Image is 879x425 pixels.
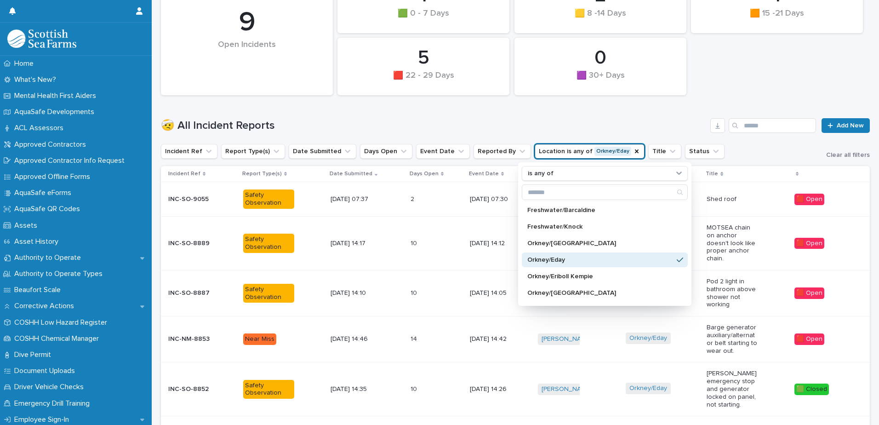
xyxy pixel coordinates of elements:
button: Event Date [416,144,470,159]
div: Safety Observation [243,284,294,303]
p: Asset History [11,237,66,246]
p: Title [706,169,718,179]
div: 🟪 30+ Days [530,71,671,90]
p: Orkney/[GEOGRAPHIC_DATA] [527,240,673,247]
p: Pod 2 light in bathroom above shower not working [707,278,758,309]
a: Add New [822,118,870,133]
p: 2 [411,194,416,203]
p: Orkney/Eday [527,257,673,263]
p: Date Submitted [330,169,372,179]
p: INC-SO-9055 [168,195,219,203]
div: 🟥 Open [794,333,824,345]
p: [DATE] 07:30 [470,195,521,203]
div: 🟩 Closed [794,384,829,395]
p: Employee Sign-In [11,415,76,424]
p: 10 [411,238,419,247]
tr: INC-SO-8887Safety Observation[DATE] 14:101010 [DATE] 14:05[PERSON_NAME] Orkney/Eday Pod 2 light i... [161,270,870,316]
p: COSHH Low Hazard Register [11,318,114,327]
p: Approved Contractor Info Request [11,156,132,165]
p: Mental Health First Aiders [11,92,103,100]
p: [DATE] 14:35 [331,385,382,393]
button: Status [685,144,725,159]
p: Authority to Operate [11,253,88,262]
p: Barge generator auxiliary/alternator belt starting to wear out. [707,324,758,355]
tr: INC-SO-8852Safety Observation[DATE] 14:351010 [DATE] 14:26[PERSON_NAME] Orkney/Eday [PERSON_NAME]... [161,362,870,416]
p: Freshwater/Barcaldine [527,207,673,213]
div: 🟧 15 -21 Days [707,9,847,28]
p: [DATE] 14:05 [470,289,521,297]
p: AquaSafe Developments [11,108,102,116]
h1: 🤕 All Incident Reports [161,119,707,132]
p: Approved Offline Forms [11,172,97,181]
p: Document Uploads [11,367,82,375]
p: [DATE] 14:17 [331,240,382,247]
p: Home [11,59,41,68]
tr: INC-SO-8889Safety Observation[DATE] 14:171010 [DATE] 14:12[PERSON_NAME] Orkney/Eday MOTSEA chain ... [161,216,870,270]
p: MOTSEA chain on anchor doesn't look like proper anchor chain. [707,224,758,263]
a: Orkney/Eday [629,385,667,392]
p: Driver Vehicle Checks [11,383,91,391]
div: 0 [530,46,671,69]
div: Search [522,184,688,200]
p: ACL Assessors [11,124,71,132]
div: Open Incidents [177,40,317,69]
button: Report Type(s) [221,144,285,159]
p: [DATE] 14:46 [331,335,382,343]
button: Title [648,144,681,159]
p: Report Type(s) [242,169,282,179]
p: Corrective Actions [11,302,81,310]
div: 🟥 Open [794,287,824,299]
p: Shed roof [707,195,758,203]
tr: INC-SO-9055Safety Observation[DATE] 07:3722 [DATE] 07:30[PERSON_NAME] Orkney/Eday Shed roof🟥 Open [161,182,870,217]
p: [DATE] 14:26 [470,385,521,393]
p: [PERSON_NAME] emergency stop and generator locked on panel, not starting. [707,370,758,408]
div: 🟥 22 - 29 Days [353,71,494,90]
button: Date Submitted [289,144,356,159]
img: bPIBxiqnSb2ggTQWdOVV [7,29,76,48]
a: Orkney/Eday [629,334,667,342]
p: INC-SO-8852 [168,385,219,393]
button: Days Open [360,144,412,159]
div: 9 [177,6,317,39]
p: Authority to Operate Types [11,270,110,278]
p: Assets [11,221,45,230]
p: [DATE] 14:42 [470,335,521,343]
a: [PERSON_NAME] [542,385,592,393]
a: [PERSON_NAME] [542,335,592,343]
div: 5 [353,46,494,69]
p: AquaSafe QR Codes [11,205,87,213]
p: Incident Ref [168,169,200,179]
p: Event Date [469,169,499,179]
button: Location [535,144,645,159]
p: INC-NM-8853 [168,335,219,343]
p: What's New? [11,75,63,84]
button: Incident Ref [161,144,217,159]
span: Clear all filters [826,152,870,158]
tr: INC-NM-8853Near Miss[DATE] 14:461414 [DATE] 14:42[PERSON_NAME] Orkney/Eday Barge generator auxili... [161,316,870,362]
p: INC-SO-8887 [168,289,219,297]
button: Reported By [474,144,531,159]
button: Clear all filters [819,152,870,158]
p: Days Open [410,169,439,179]
p: [DATE] 14:10 [331,289,382,297]
p: is any of [528,170,554,178]
p: Freshwater/Knock [527,224,673,230]
p: AquaSafe eForms [11,189,79,197]
input: Search [522,185,687,200]
p: [DATE] 14:12 [470,240,521,247]
div: 🟨 8 -14 Days [530,9,671,28]
span: Add New [837,122,864,129]
p: Beaufort Scale [11,286,68,294]
p: [DATE] 07:37 [331,195,382,203]
p: INC-SO-8889 [168,240,219,247]
p: 14 [411,333,419,343]
p: Emergency Drill Training [11,399,97,408]
div: Near Miss [243,333,276,345]
div: 🟥 Open [794,194,824,205]
p: Dive Permit [11,350,58,359]
input: Search [729,118,816,133]
p: Orkney/Eriboll Kempie [527,273,673,280]
p: COSHH Chemical Manager [11,334,106,343]
p: 10 [411,287,419,297]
